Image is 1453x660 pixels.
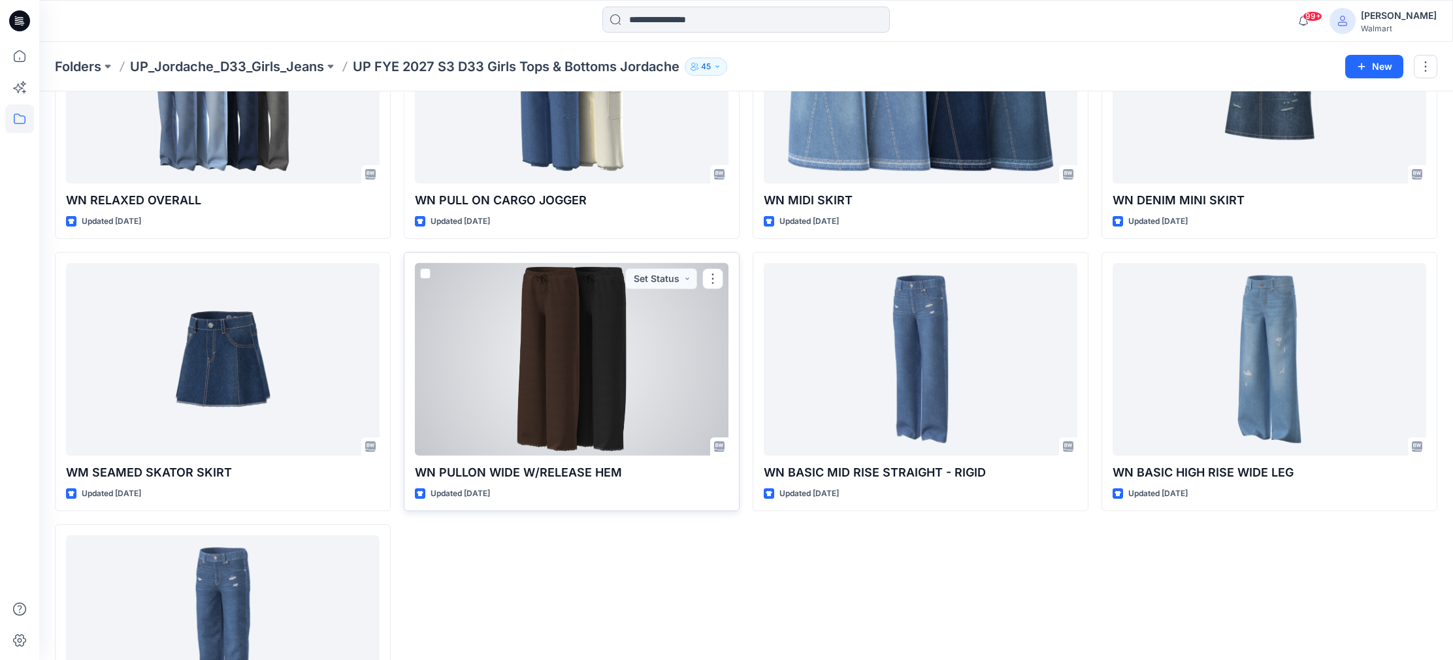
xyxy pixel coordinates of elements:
p: Updated [DATE] [82,487,141,501]
p: Updated [DATE] [431,487,490,501]
button: 45 [685,57,727,76]
p: WN PULL ON CARGO JOGGER [415,191,728,210]
p: Updated [DATE] [431,215,490,228]
p: Updated [DATE] [1128,215,1188,228]
a: Folders [55,57,101,76]
p: 45 [701,59,711,74]
p: WN MIDI SKIRT [764,191,1077,210]
p: WN DENIM MINI SKIRT [1113,191,1426,210]
p: UP FYE 2027 S3 D33 Girls Tops & Bottoms Jordache [353,57,679,76]
p: WM SEAMED SKATOR SKIRT [66,464,380,482]
p: Updated [DATE] [779,487,839,501]
div: [PERSON_NAME] [1361,8,1437,24]
p: Updated [DATE] [82,215,141,228]
p: WN PULLON WIDE W/RELEASE HEM [415,464,728,482]
a: WN PULLON WIDE W/RELEASE HEM [415,263,728,456]
p: WN BASIC MID RISE STRAIGHT - RIGID [764,464,1077,482]
button: New [1345,55,1403,78]
span: 99+ [1303,11,1322,22]
a: WN BASIC HIGH RISE WIDE LEG [1113,263,1426,456]
a: WN BASIC MID RISE STRAIGHT - RIGID [764,263,1077,456]
p: Updated [DATE] [1128,487,1188,501]
svg: avatar [1337,16,1348,26]
p: WN BASIC HIGH RISE WIDE LEG [1113,464,1426,482]
a: WM SEAMED SKATOR SKIRT [66,263,380,456]
a: UP_Jordache_D33_Girls_Jeans [130,57,324,76]
p: Updated [DATE] [779,215,839,228]
div: Walmart [1361,24,1437,33]
p: WN RELAXED OVERALL [66,191,380,210]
